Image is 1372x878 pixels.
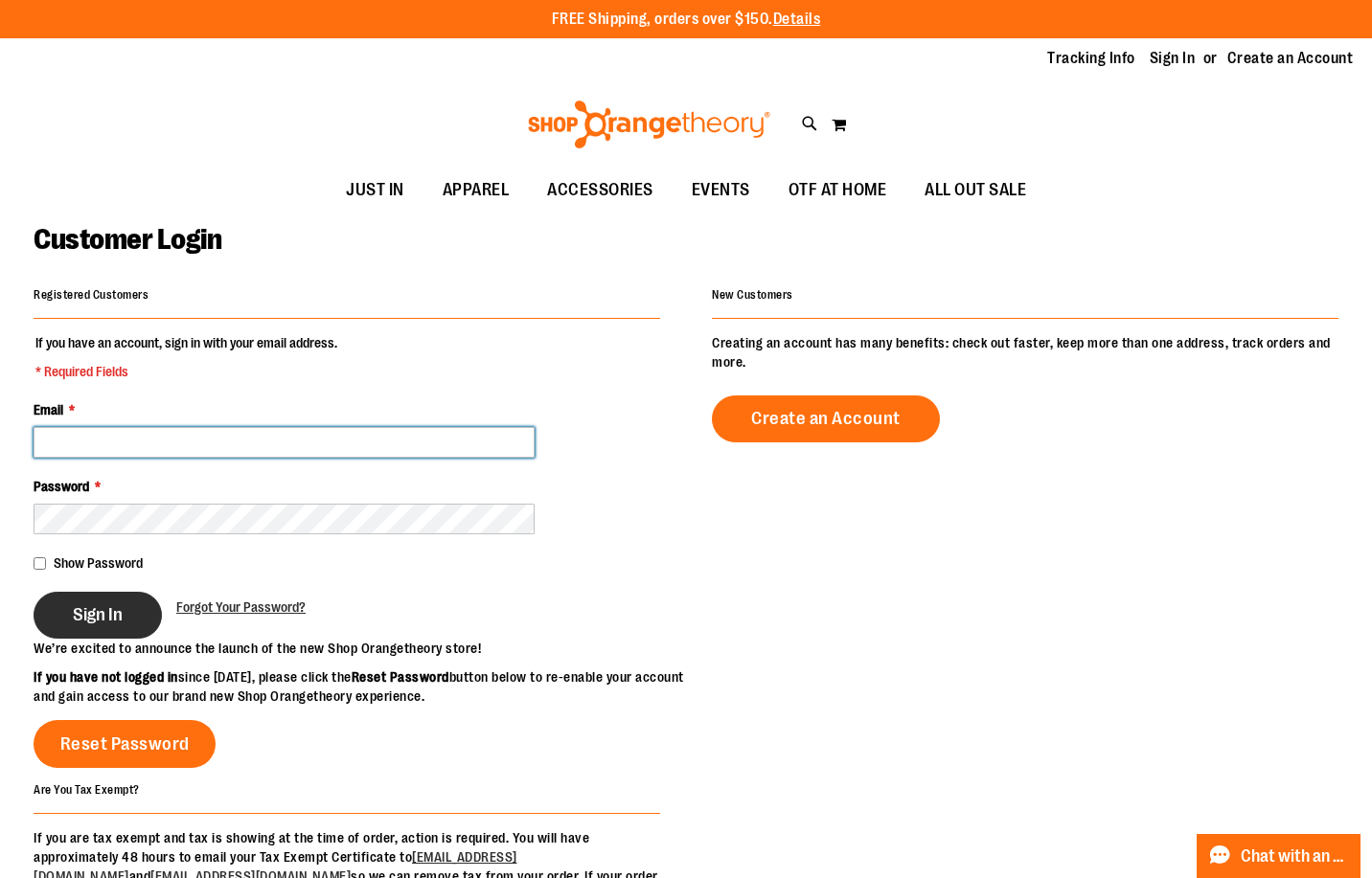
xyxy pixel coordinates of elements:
a: Details [773,11,821,28]
span: Password [34,479,89,494]
button: Chat with an Expert [1197,834,1361,878]
span: EVENTS [692,169,750,212]
img: Shop Orangetheory [525,101,773,148]
strong: Reset Password [352,669,449,685]
span: Reset Password [60,733,190,754]
span: OTF AT HOME [789,169,887,212]
a: Reset Password [34,720,216,768]
span: Create an Account [751,408,901,429]
span: Customer Login [34,223,221,256]
p: since [DATE], please click the button below to re-enable your account and gain access to our bran... [34,667,686,706]
button: Sign In [34,592,162,639]
span: JUST IN [346,169,404,212]
a: Tracking Info [1047,48,1135,69]
strong: Are You Tax Exempt? [34,782,140,796]
span: Sign In [73,604,123,625]
strong: New Customers [712,288,793,302]
a: Create an Account [712,395,940,442]
a: Forgot Your Password? [176,597,306,617]
span: APPAREL [443,169,510,212]
span: Email [34,402,63,417]
a: Sign In [1150,48,1196,69]
p: Creating an account has many benefits: check out faster, keep more than one address, track orders... [712,333,1338,371]
span: ACCESSORIES [547,169,653,212]
legend: If you have an account, sign in with your email address. [34,333,339,381]
a: Create an Account [1227,48,1354,69]
strong: If you have not logged in [34,669,178,685]
p: We’re excited to announce the launch of the new Shop Orangetheory store! [34,639,686,658]
span: * Required Fields [35,362,337,381]
p: FREE Shipping, orders over $150. [552,9,821,31]
strong: Registered Customers [34,288,149,302]
span: Forgot Your Password? [176,599,306,615]
span: Chat with an Expert [1241,847,1349,866]
span: ALL OUT SALE [925,169,1026,212]
span: Show Password [54,555,143,571]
